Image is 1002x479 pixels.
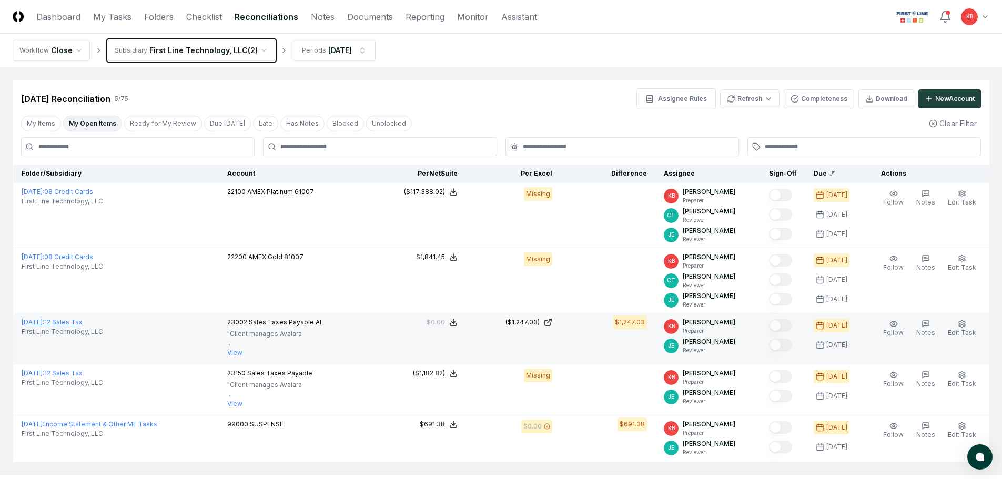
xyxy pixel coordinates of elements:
[881,420,906,442] button: Follow
[22,262,103,271] span: First Line Technology, LLC
[416,252,445,262] div: $1,841.45
[22,318,83,326] a: [DATE]:12 Sales Tax
[683,449,735,456] p: Reviewer
[668,373,675,381] span: KB
[826,294,847,304] div: [DATE]
[523,422,542,431] div: $0.00
[683,429,735,437] p: Preparer
[227,188,246,196] span: 22100
[668,342,674,350] span: JE
[683,291,735,301] p: [PERSON_NAME]
[946,318,978,340] button: Edit Task
[873,169,981,178] div: Actions
[883,380,904,388] span: Follow
[948,329,976,337] span: Edit Task
[769,254,792,267] button: Mark complete
[227,369,246,377] span: 23150
[144,11,174,23] a: Folders
[115,94,128,104] div: 5 / 75
[668,444,674,452] span: JE
[404,187,445,197] div: ($117,388.02)
[227,318,247,326] span: 23002
[683,236,735,243] p: Reviewer
[22,188,93,196] a: [DATE]:08 Credit Cards
[248,253,303,261] span: AMEX Gold 81007
[914,318,937,340] button: Notes
[204,116,251,131] button: Due Today
[668,424,675,432] span: KB
[858,89,914,108] button: Download
[668,296,674,304] span: JE
[13,11,24,22] img: Logo
[769,208,792,221] button: Mark complete
[420,420,445,429] div: $691.38
[946,187,978,209] button: Edit Task
[21,93,110,105] div: [DATE] Reconciliation
[371,165,466,183] th: Per NetSuite
[22,188,44,196] span: [DATE] :
[881,318,906,340] button: Follow
[769,273,792,286] button: Mark complete
[22,327,103,337] span: First Line Technology, LLC
[524,252,552,266] div: Missing
[946,420,978,442] button: Edit Task
[960,7,979,26] button: KB
[124,116,202,131] button: Ready for My Review
[769,228,792,240] button: Mark complete
[683,439,735,449] p: [PERSON_NAME]
[683,327,735,335] p: Preparer
[683,388,735,398] p: [PERSON_NAME]
[227,169,363,178] div: Account
[761,165,805,183] th: Sign-Off
[967,444,993,470] button: atlas-launcher
[948,380,976,388] span: Edit Task
[769,339,792,351] button: Mark complete
[948,263,976,271] span: Edit Task
[826,423,847,432] div: [DATE]
[683,318,735,327] p: [PERSON_NAME]
[683,207,735,216] p: [PERSON_NAME]
[406,11,444,23] a: Reporting
[881,252,906,274] button: Follow
[668,192,675,200] span: KB
[21,116,61,131] button: My Items
[327,116,364,131] button: Blocked
[427,318,445,327] div: $0.00
[115,46,147,55] div: Subsidiary
[668,231,674,239] span: JE
[935,94,975,104] div: New Account
[22,420,157,428] a: [DATE]:Income Statement & Other ME Tasks
[683,346,735,354] p: Reviewer
[22,318,44,326] span: [DATE] :
[826,442,847,452] div: [DATE]
[914,369,937,391] button: Notes
[63,116,122,131] button: My Open Items
[413,369,445,378] div: ($1,182.82)
[720,89,780,108] button: Refresh
[914,420,937,442] button: Notes
[247,369,312,377] span: Sales Taxes Payable
[683,369,735,378] p: [PERSON_NAME]
[561,165,655,183] th: Difference
[13,165,219,183] th: Folder/Subsidiary
[914,187,937,209] button: Notes
[918,89,981,108] button: NewAccount
[826,190,847,200] div: [DATE]
[620,420,645,429] div: $691.38
[683,216,735,224] p: Reviewer
[914,252,937,274] button: Notes
[916,329,935,337] span: Notes
[227,348,242,358] button: View
[826,275,847,284] div: [DATE]
[636,88,716,109] button: Assignee Rules
[946,369,978,391] button: Edit Task
[683,197,735,205] p: Preparer
[668,257,675,265] span: KB
[881,369,906,391] button: Follow
[883,198,904,206] span: Follow
[466,165,561,183] th: Per Excel
[769,441,792,453] button: Mark complete
[683,420,735,429] p: [PERSON_NAME]
[769,421,792,434] button: Mark complete
[280,116,325,131] button: Has Notes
